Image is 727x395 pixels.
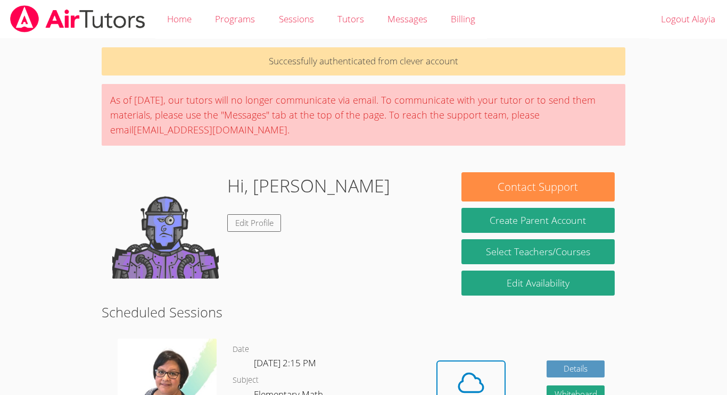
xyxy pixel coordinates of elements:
div: As of [DATE], our tutors will no longer communicate via email. To communicate with your tutor or ... [102,84,625,146]
a: Edit Availability [461,271,615,296]
h1: Hi, [PERSON_NAME] [227,172,390,199]
img: default.png [112,172,219,279]
h2: Scheduled Sessions [102,302,625,322]
dt: Date [233,343,249,356]
a: Details [547,360,605,378]
span: [DATE] 2:15 PM [254,357,316,369]
button: Contact Support [461,172,615,201]
a: Select Teachers/Courses [461,239,615,264]
span: Messages [387,13,427,25]
button: Create Parent Account [461,208,615,233]
a: Edit Profile [227,214,282,232]
img: airtutors_banner-c4298cdbf04f3fff15de1276eac7730deb9818008684d7c2e4769d2f7ddbe033.png [9,5,146,32]
p: Successfully authenticated from clever account [102,47,625,75]
dt: Subject [233,374,259,387]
